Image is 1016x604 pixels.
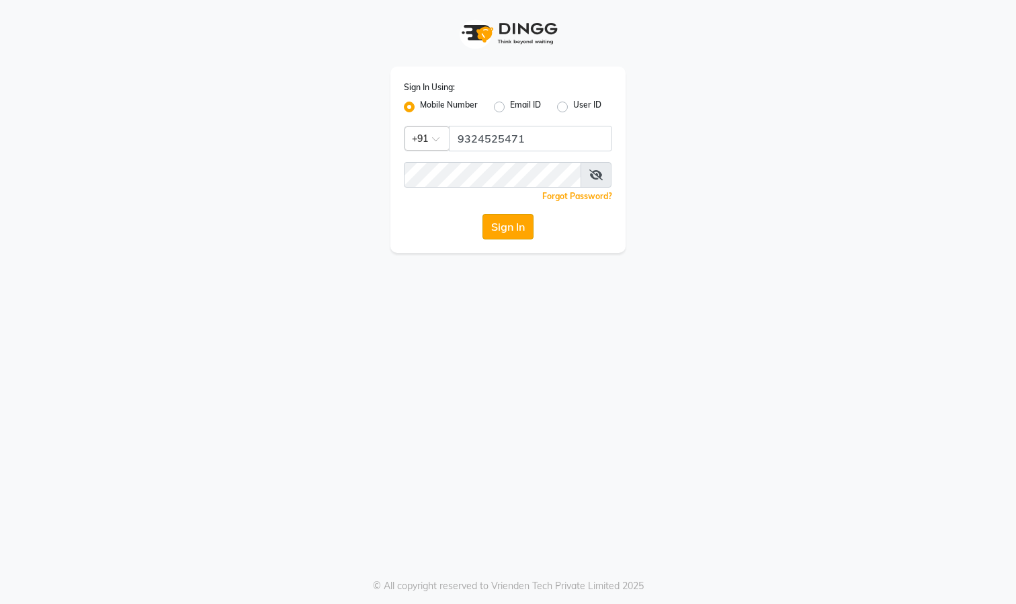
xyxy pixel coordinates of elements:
input: Username [449,126,612,151]
label: User ID [573,99,601,115]
label: Mobile Number [420,99,478,115]
input: Username [404,162,581,188]
img: logo1.svg [454,13,562,53]
button: Sign In [482,214,534,239]
label: Email ID [510,99,541,115]
a: Forgot Password? [542,191,612,201]
label: Sign In Using: [404,81,455,93]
